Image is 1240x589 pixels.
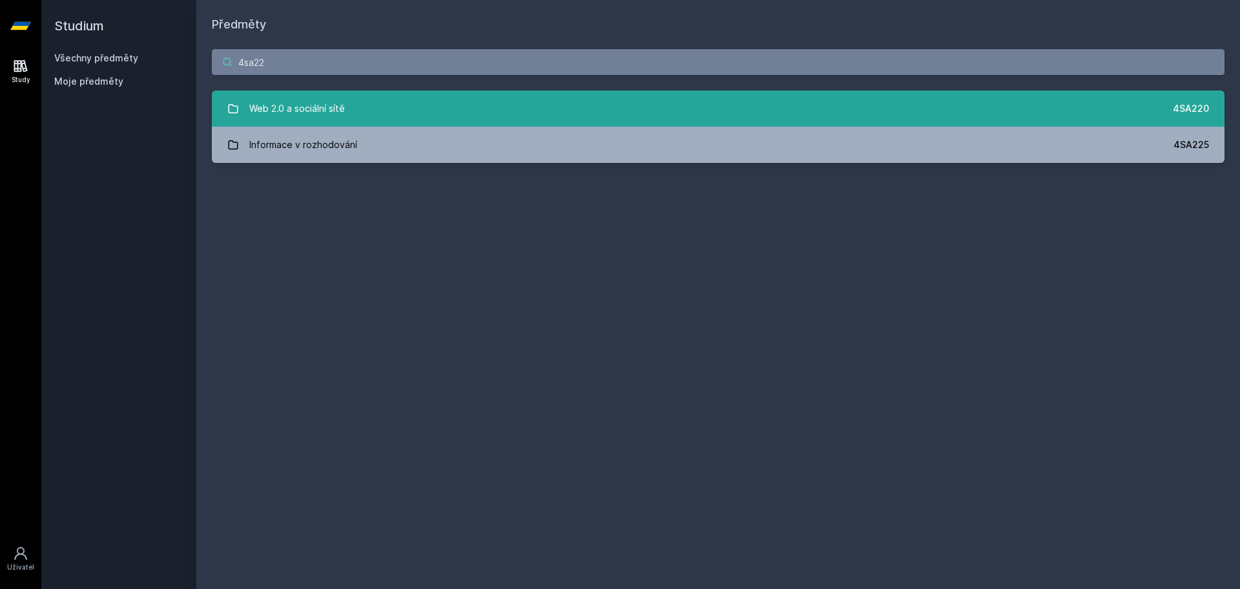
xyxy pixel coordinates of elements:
[54,75,123,88] span: Moje předměty
[212,16,1224,34] h1: Předměty
[12,75,30,85] div: Study
[3,52,39,91] a: Study
[54,52,138,63] a: Všechny předměty
[212,49,1224,75] input: Název nebo ident předmětu…
[249,96,345,122] div: Web 2.0 a sociální sítě
[3,539,39,579] a: Uživatel
[212,127,1224,163] a: Informace v rozhodování 4SA225
[249,132,357,158] div: Informace v rozhodování
[1173,102,1209,115] div: 4SA220
[7,562,34,572] div: Uživatel
[1173,138,1209,151] div: 4SA225
[212,91,1224,127] a: Web 2.0 a sociální sítě 4SA220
